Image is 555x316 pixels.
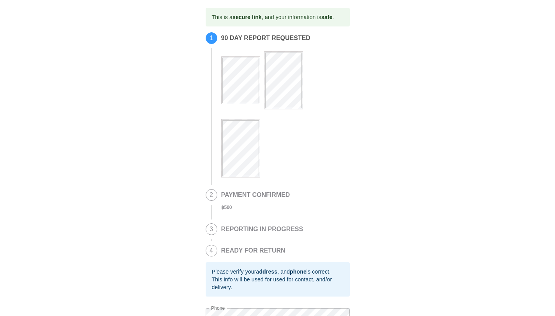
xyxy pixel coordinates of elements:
b: ฿ 500 [221,205,232,210]
h2: 90 DAY REPORT REQUESTED [221,35,346,42]
div: This info will be used for used for contact, and/or delivery. [212,276,344,291]
h2: REPORTING IN PROGRESS [221,226,303,233]
b: phone [290,269,307,275]
b: safe [321,14,333,20]
div: Please verify your , and is correct. [212,268,344,276]
span: 3 [206,224,217,235]
h2: PAYMENT CONFIRMED [221,191,290,198]
span: 2 [206,190,217,200]
div: This is a , and your information is . [212,10,334,24]
h2: READY FOR RETURN [221,247,285,254]
span: 4 [206,245,217,256]
b: secure link [233,14,262,20]
b: address [256,269,277,275]
span: 1 [206,33,217,44]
